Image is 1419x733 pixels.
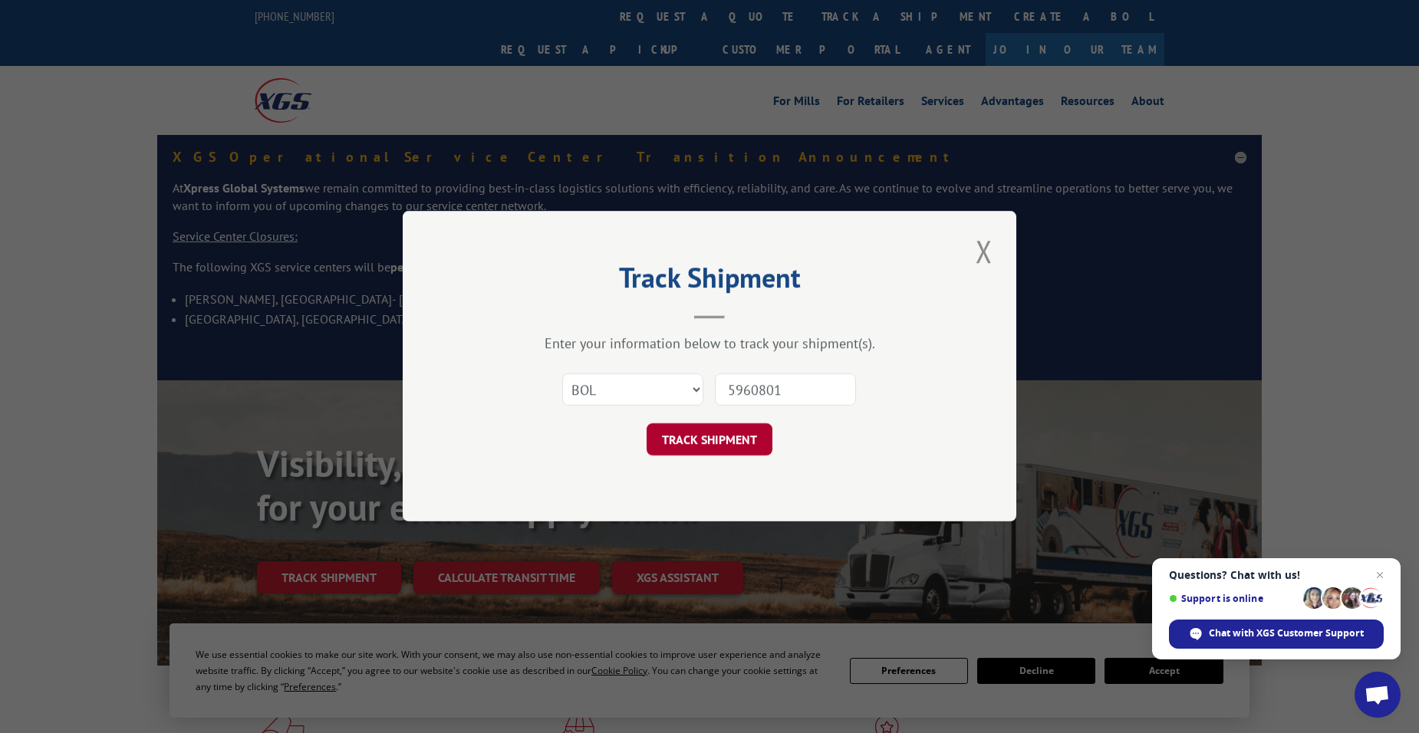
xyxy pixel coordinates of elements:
span: Support is online [1169,593,1298,604]
span: Chat with XGS Customer Support [1209,626,1364,640]
a: Open chat [1355,672,1401,718]
input: Number(s) [715,374,856,406]
button: TRACK SHIPMENT [647,424,772,456]
h2: Track Shipment [479,267,940,296]
span: Chat with XGS Customer Support [1169,620,1384,649]
button: Close modal [971,230,997,272]
div: Enter your information below to track your shipment(s). [479,335,940,353]
span: Questions? Chat with us! [1169,569,1384,581]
